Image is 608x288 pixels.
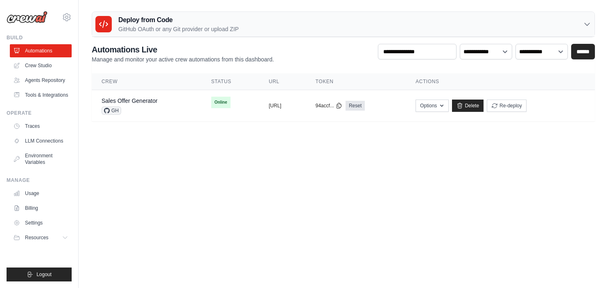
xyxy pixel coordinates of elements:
th: Actions [406,73,595,90]
span: Logout [36,271,52,278]
a: Environment Variables [10,149,72,169]
div: Operate [7,110,72,116]
p: GitHub OAuth or any Git provider or upload ZIP [118,25,239,33]
button: 94accf... [316,102,342,109]
a: Tools & Integrations [10,88,72,102]
th: Status [201,73,259,90]
span: Resources [25,234,48,241]
button: Re-deploy [487,100,527,112]
div: Build [7,34,72,41]
a: Usage [10,187,72,200]
img: Logo [7,11,47,23]
a: Sales Offer Generator [102,98,158,104]
button: Resources [10,231,72,244]
a: Billing [10,202,72,215]
th: Token [306,73,406,90]
a: Settings [10,216,72,229]
a: Delete [452,100,484,112]
th: Crew [92,73,201,90]
a: Crew Studio [10,59,72,72]
button: Options [416,100,449,112]
div: Manage [7,177,72,184]
button: Logout [7,268,72,281]
a: Automations [10,44,72,57]
h3: Deploy from Code [118,15,239,25]
h2: Automations Live [92,44,274,55]
a: LLM Connections [10,134,72,147]
a: Agents Repository [10,74,72,87]
th: URL [259,73,305,90]
span: Online [211,97,231,108]
a: Reset [346,101,365,111]
span: GH [102,107,121,115]
p: Manage and monitor your active crew automations from this dashboard. [92,55,274,63]
a: Traces [10,120,72,133]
